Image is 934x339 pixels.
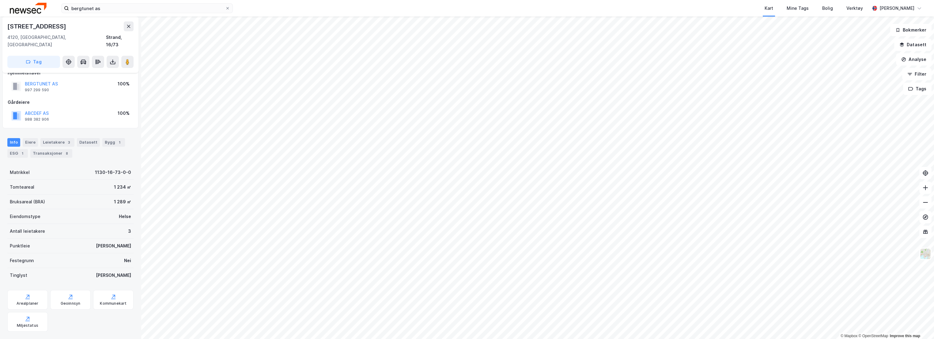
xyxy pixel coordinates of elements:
div: Bruksareal (BRA) [10,198,45,205]
div: Tinglyst [10,272,27,279]
div: [PERSON_NAME] [96,272,131,279]
a: Improve this map [890,334,920,338]
div: [STREET_ADDRESS] [7,21,67,31]
div: Gårdeiere [8,99,133,106]
div: Miljøstatus [17,323,38,328]
div: 997 299 590 [25,88,49,92]
div: Matrikkel [10,169,30,176]
div: ESG [7,149,28,158]
div: 100% [118,80,130,88]
div: Bygg [102,138,125,147]
div: Tomteareal [10,183,34,191]
div: 1 [19,150,25,156]
a: OpenStreetMap [858,334,888,338]
div: Leietakere [40,138,74,147]
div: Arealplaner [17,301,38,306]
div: Verktøy [846,5,863,12]
div: Info [7,138,20,147]
a: Mapbox [841,334,857,338]
button: Datasett [894,39,932,51]
img: newsec-logo.f6e21ccffca1b3a03d2d.png [10,3,47,13]
img: Z [920,248,931,260]
div: Geoinnsyn [61,301,81,306]
div: Punktleie [10,242,30,250]
div: 988 382 906 [25,117,49,122]
div: Helse [119,213,131,220]
div: 1 234 ㎡ [114,183,131,191]
button: Tags [903,83,932,95]
div: Antall leietakere [10,228,45,235]
div: Eiere [23,138,38,147]
div: Bolig [822,5,833,12]
div: Strand, 16/73 [106,34,134,48]
div: 4120, [GEOGRAPHIC_DATA], [GEOGRAPHIC_DATA] [7,34,106,48]
iframe: Chat Widget [903,310,934,339]
div: 3 [128,228,131,235]
button: Tag [7,56,60,68]
div: 100% [118,110,130,117]
input: Søk på adresse, matrikkel, gårdeiere, leietakere eller personer [69,4,225,13]
div: [PERSON_NAME] [879,5,914,12]
div: 3 [66,139,72,145]
div: Datasett [77,138,100,147]
button: Analyse [896,53,932,66]
button: Bokmerker [890,24,932,36]
div: Kommunekart [100,301,127,306]
div: 1 [116,139,123,145]
div: Kart [765,5,773,12]
div: 1130-16-73-0-0 [95,169,131,176]
div: 1 289 ㎡ [114,198,131,205]
button: Filter [902,68,932,80]
div: Festegrunn [10,257,34,264]
div: Nei [124,257,131,264]
div: Transaksjoner [30,149,72,158]
div: 8 [64,150,70,156]
div: Mine Tags [787,5,809,12]
div: [PERSON_NAME] [96,242,131,250]
div: Kontrollprogram for chat [903,310,934,339]
div: Eiendomstype [10,213,40,220]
